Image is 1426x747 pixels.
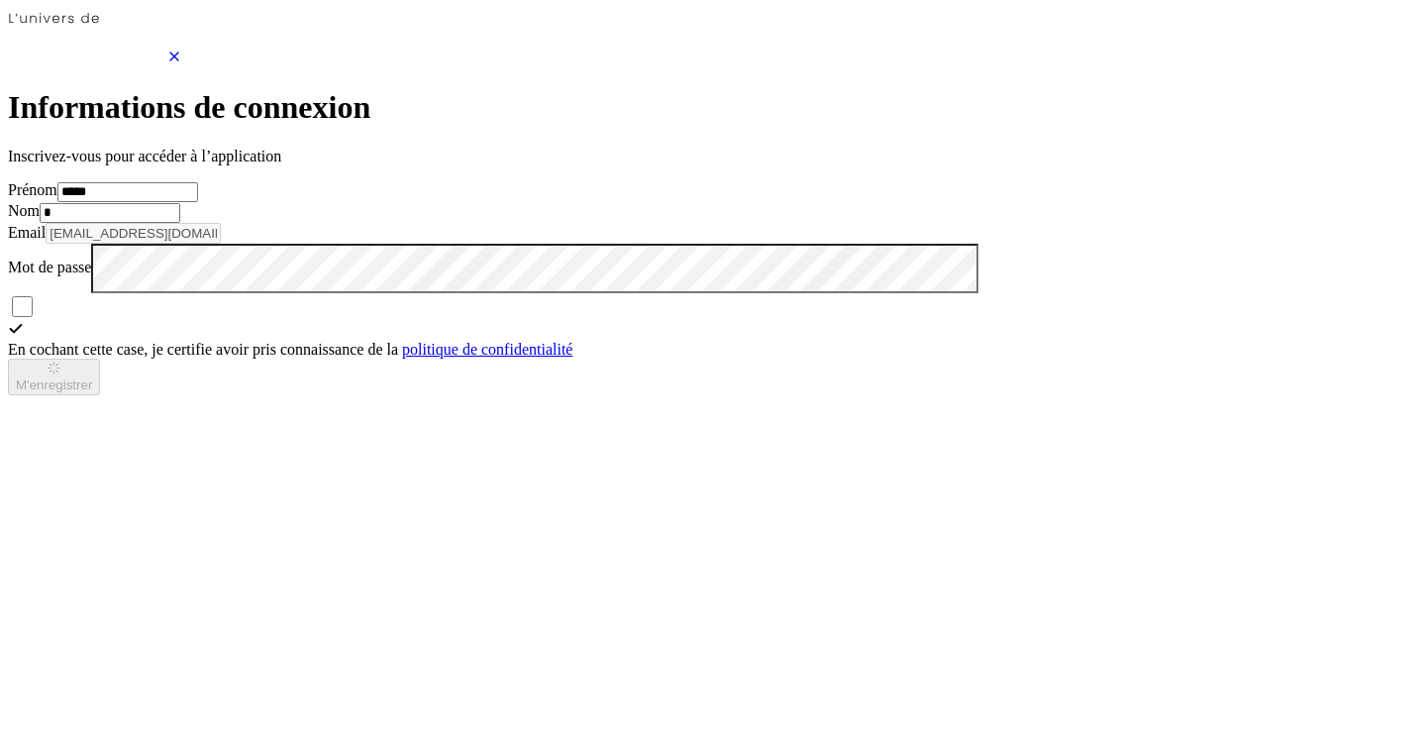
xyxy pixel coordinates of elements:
[16,377,92,392] span: M'enregistrer
[8,224,221,241] label: Email
[40,203,180,223] input: Nom
[8,202,180,219] label: Nom
[8,341,572,358] span: En cochant cette case, je certifie avoir pris connaissance de la
[402,341,572,358] a: politique de confidentialité
[8,89,1418,126] h1: Informations de connexion
[57,182,198,202] input: Prénom
[8,8,166,64] img: Univers de Raph logo
[46,223,221,244] input: Email
[8,259,978,275] label: Mot de passe
[166,51,182,67] a: Fermer la page
[8,181,198,198] label: Prénom
[12,296,33,317] input: En cochant cette case, je certifie avoir pris connaissance de la politique de confidentialité
[8,359,100,395] button: M'enregistrer
[8,148,1418,165] p: Inscrivez-vous pour accéder à l’application
[91,244,978,293] input: Mot de passe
